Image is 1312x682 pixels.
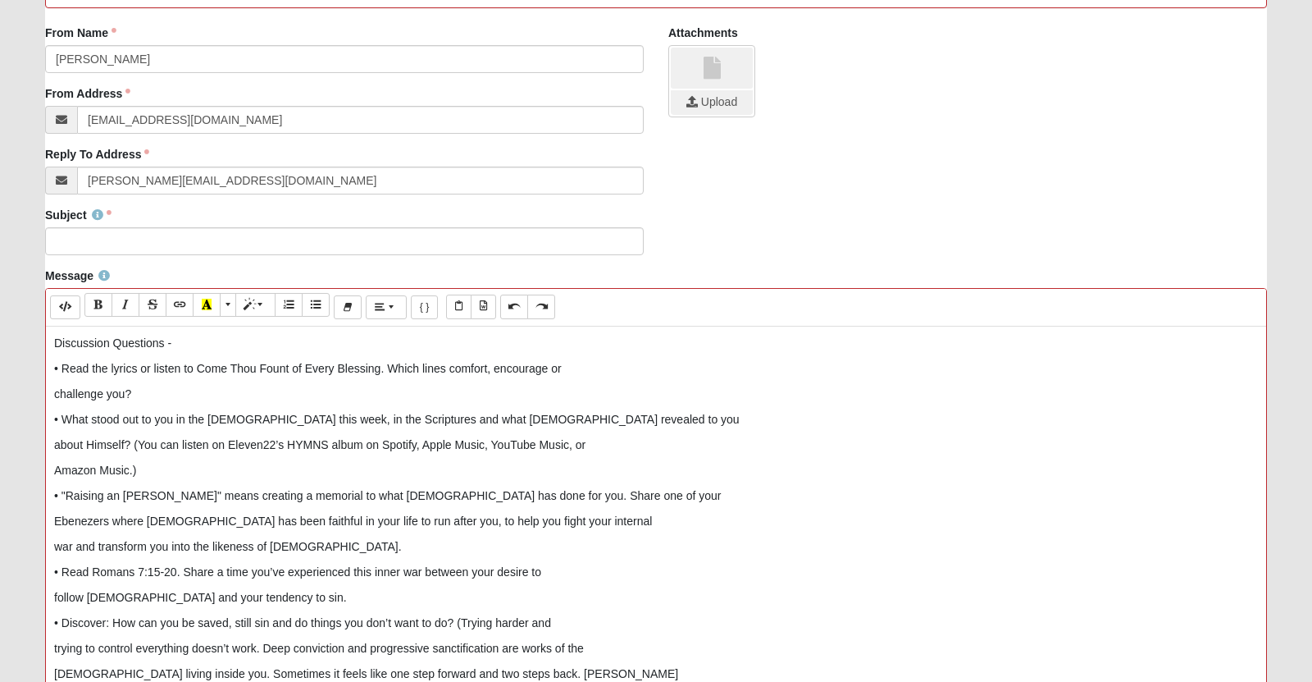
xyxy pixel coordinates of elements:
[54,386,1258,403] p: challenge you?
[45,25,116,41] label: From Name
[54,462,1258,479] p: Amazon Music.)
[166,293,194,317] button: Link (CTRL+K)
[54,564,1258,581] p: • Read Romans 7:15-20. Share a time you’ve experienced this inner war between your desire to
[84,293,112,317] button: Bold (CTRL+B)
[471,295,496,318] button: Paste from Word
[54,615,1258,632] p: • Discover: How can you be saved, still sin and do things you don’t want to do? (Trying harder and
[220,293,236,317] button: More Color
[112,293,139,317] button: Italic (CTRL+I)
[668,25,738,41] label: Attachments
[54,335,1258,352] p: Discussion Questions -
[235,293,276,317] button: Style
[54,513,1258,530] p: Ebenezers where [DEMOGRAPHIC_DATA] has been faithful in your life to run after you, to help you f...
[45,268,110,284] label: Message
[54,437,1258,454] p: about Himself? (You can listen on Eleven22’s HYMNS album on Spotify, Apple Music, YouTube Music, or
[193,293,221,317] button: Recent Color
[54,538,1258,556] p: war and transform you into the likeness of [DEMOGRAPHIC_DATA].
[139,293,166,317] button: Strikethrough (CTRL+SHIFT+S)
[527,295,555,318] button: Redo (CTRL+Y)
[446,295,471,318] button: Paste Text
[500,295,528,318] button: Undo (CTRL+Z)
[45,146,149,162] label: Reply To Address
[366,295,406,319] button: Paragraph
[275,293,303,317] button: Ordered list (CTRL+SHIFT+NUM8)
[54,487,1258,505] p: • "Raising an [PERSON_NAME]" means creating a memorial to what [DEMOGRAPHIC_DATA] has done for yo...
[45,207,112,223] label: Subject
[54,589,1258,606] p: follow [DEMOGRAPHIC_DATA] and your tendency to sin.
[54,411,1258,428] p: • What stood out to you in the [DEMOGRAPHIC_DATA] this week, in the Scriptures and what [DEMOGRAP...
[54,360,1258,378] p: • Read the lyrics or listen to Come Thou Fount of Every Blessing. Which lines comfort, encourage or
[334,295,362,319] button: Remove Font Style (CTRL+\)
[411,295,439,319] button: Merge Field
[302,293,330,317] button: Unordered list (CTRL+SHIFT+NUM7)
[45,85,130,102] label: From Address
[50,295,80,319] button: Code Editor
[54,640,1258,657] p: trying to control everything doesn’t work. Deep conviction and progressive sanctification are wor...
